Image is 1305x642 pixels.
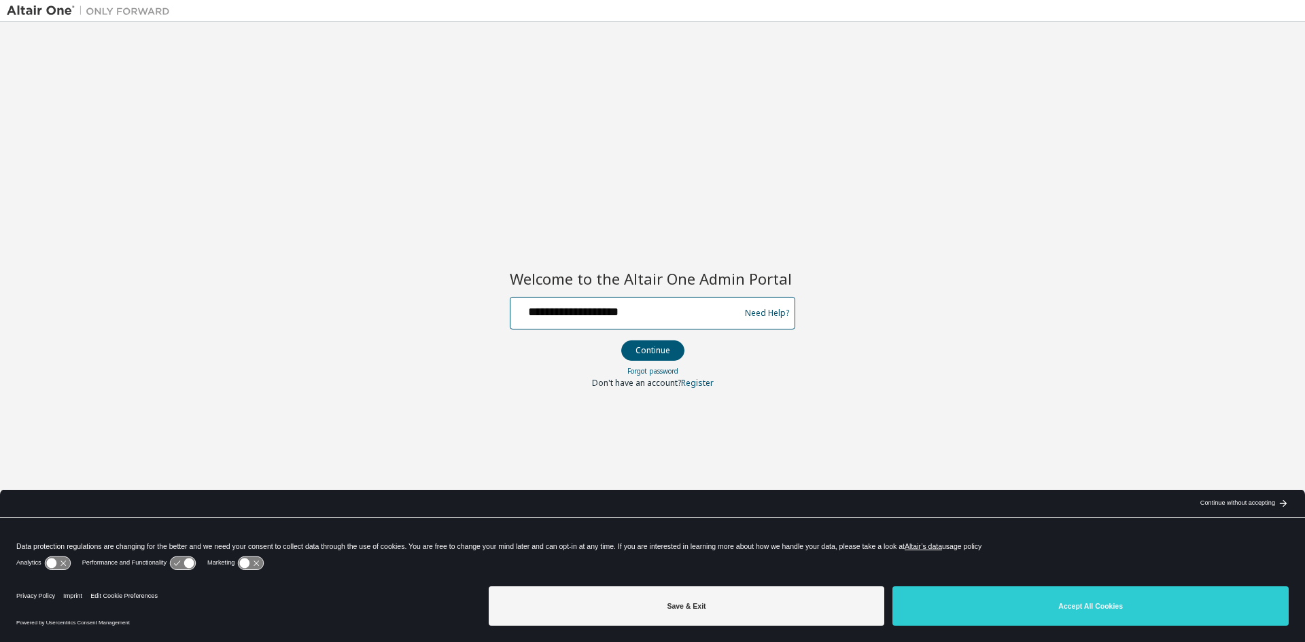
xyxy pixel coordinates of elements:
[621,340,684,361] button: Continue
[627,366,678,376] a: Forgot password
[681,377,714,389] a: Register
[510,269,795,288] h2: Welcome to the Altair One Admin Portal
[7,4,177,18] img: Altair One
[592,377,681,389] span: Don't have an account?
